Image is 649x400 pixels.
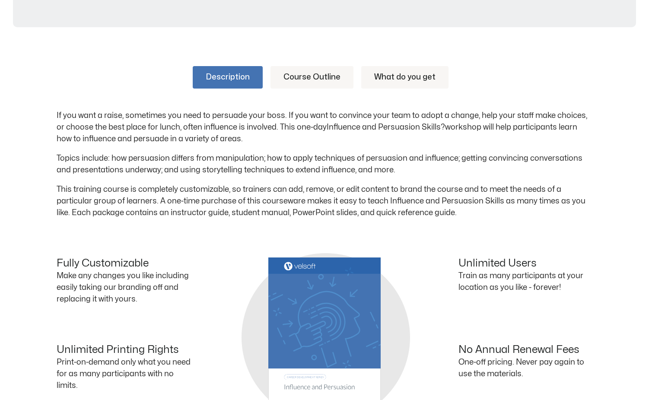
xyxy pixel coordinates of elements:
h4: Unlimited Printing Rights [57,344,191,356]
p: This training course is completely customizable, so trainers can add, remove, or edit content to ... [57,184,592,219]
h4: Fully Customizable [57,257,191,270]
p: One-off pricing. Never pay again to use the materials. [458,356,592,380]
h4: Unlimited Users [458,257,592,270]
a: What do you get [361,66,449,89]
p: Train as many participants at your location as you like - forever! [458,270,592,293]
a: Course Outline [270,66,353,89]
p: Print-on-demand only what you need for as many participants with no limits. [57,356,191,391]
a: Description [193,66,263,89]
p: If you want a raise, sometimes you need to persuade your boss. If you want to convince your team ... [57,110,592,145]
p: Topics include: how persuasion differs from manipulation; how to apply techniques of persuasion a... [57,152,592,176]
p: Make any changes you like including easily taking our branding off and replacing it with yours. [57,270,191,305]
em: Influence and Persuasion Skills? [327,124,445,131]
h4: No Annual Renewal Fees [458,344,592,356]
